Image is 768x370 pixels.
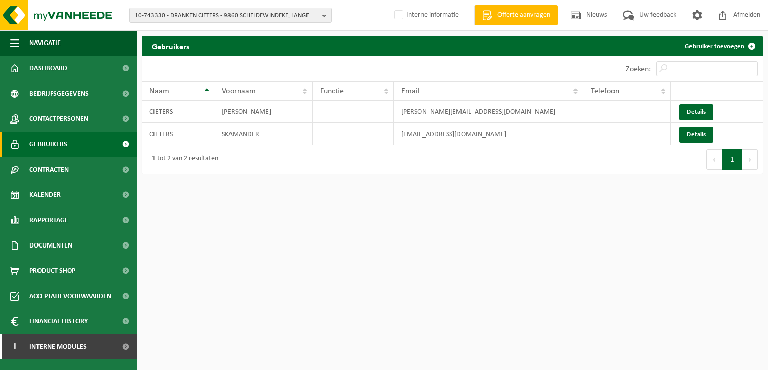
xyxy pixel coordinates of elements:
span: Contactpersonen [29,106,88,132]
span: Telefoon [591,87,619,95]
span: 10-743330 - DRANKEN CIETERS - 9860 SCHELDEWINDEKE, LANGE MUNTE 50 [135,8,318,23]
span: Functie [320,87,344,95]
span: Email [401,87,420,95]
h2: Gebruikers [142,36,200,56]
span: Contracten [29,157,69,182]
a: Details [679,104,713,120]
span: Rapportage [29,208,68,233]
span: Naam [149,87,169,95]
a: Gebruiker toevoegen [677,36,762,56]
span: I [10,334,19,359]
td: CIETERS [142,123,214,145]
button: Next [742,149,758,170]
button: Previous [706,149,722,170]
span: Acceptatievoorwaarden [29,283,111,309]
span: Navigatie [29,30,61,56]
span: Documenten [29,233,72,258]
span: Voornaam [222,87,256,95]
label: Interne informatie [392,8,459,23]
span: Dashboard [29,56,67,81]
span: Product Shop [29,258,75,283]
span: Offerte aanvragen [495,10,553,20]
span: Interne modules [29,334,87,359]
span: Gebruikers [29,132,67,157]
a: Offerte aanvragen [474,5,558,25]
a: Details [679,127,713,143]
td: CIETERS [142,101,214,123]
div: 1 tot 2 van 2 resultaten [147,150,218,169]
td: [EMAIL_ADDRESS][DOMAIN_NAME] [394,123,583,145]
label: Zoeken: [626,65,651,73]
td: SKAMANDER [214,123,313,145]
button: 10-743330 - DRANKEN CIETERS - 9860 SCHELDEWINDEKE, LANGE MUNTE 50 [129,8,332,23]
button: 1 [722,149,742,170]
span: Bedrijfsgegevens [29,81,89,106]
td: [PERSON_NAME] [214,101,313,123]
span: Kalender [29,182,61,208]
span: Financial History [29,309,88,334]
td: [PERSON_NAME][EMAIL_ADDRESS][DOMAIN_NAME] [394,101,583,123]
